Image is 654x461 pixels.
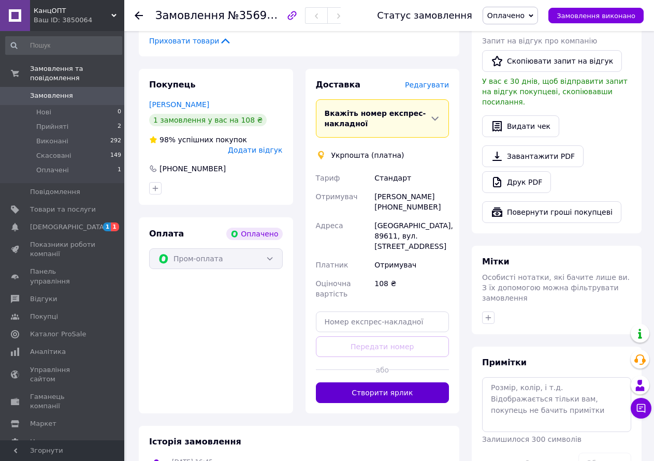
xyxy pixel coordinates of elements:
span: Платник [316,261,348,269]
span: Редагувати [405,81,449,89]
span: Оплачені [36,166,69,175]
span: Каталог ProSale [30,330,86,339]
a: [PERSON_NAME] [149,100,209,109]
span: Отримувач [316,192,358,201]
button: Створити ярлик [316,382,449,403]
button: Повернути гроші покупцеві [482,201,621,223]
span: Оплачено [487,11,525,20]
span: 1 [118,166,121,175]
span: Особисті нотатки, які бачите лише ви. З їх допомогою можна фільтрувати замовлення [482,273,630,302]
span: Оціночна вартість [316,279,351,298]
button: Замовлення виконано [548,8,644,23]
span: або [375,365,389,375]
span: Доставка [316,80,361,90]
button: Видати чек [482,115,559,137]
div: [PERSON_NAME] [PHONE_NUMBER] [372,187,451,216]
span: Аналітика [30,347,66,356]
input: Номер експрес-накладної [316,311,449,332]
span: Управління сайтом [30,365,96,384]
div: 108 ₴ [372,274,451,303]
div: Ваш ID: 3850064 [34,16,124,25]
span: 292 [110,137,121,146]
span: Повідомлення [30,187,80,197]
button: Скопіювати запит на відгук [482,50,622,72]
span: 98% [159,136,176,144]
span: Замовлення [30,91,73,100]
div: Отримувач [372,256,451,274]
span: Замовлення та повідомлення [30,64,124,83]
span: 0 [118,108,121,117]
span: Замовлення [155,9,225,22]
span: Мітки [482,257,510,266]
span: [DEMOGRAPHIC_DATA] [30,222,107,232]
a: Друк PDF [482,171,551,193]
div: Стандарт [372,169,451,187]
span: Налаштування [30,437,83,447]
span: Маркет [30,419,56,428]
div: 1 замовлення у вас на 108 ₴ [149,114,267,126]
span: Скасовані [36,151,71,160]
span: Відгуки [30,294,57,304]
span: КанцОПТ [34,6,111,16]
span: Залишилося 300 символів [482,435,582,443]
a: Завантажити PDF [482,145,584,167]
span: 1 [111,222,119,231]
span: Оплата [149,229,184,239]
span: Запит на відгук про компанію [482,37,597,45]
div: [GEOGRAPHIC_DATA], 89611, вул. [STREET_ADDRESS] [372,216,451,256]
span: У вас є 30 днів, щоб відправити запит на відгук покупцеві, скопіювавши посилання. [482,77,628,106]
div: Укрпошта (платна) [329,150,407,160]
span: Виконані [36,137,68,146]
input: Пошук [5,36,122,55]
span: Вкажіть номер експрес-накладної [325,109,426,128]
span: Прийняті [36,122,68,131]
span: Покупці [30,312,58,321]
span: Адреса [316,221,343,230]
span: Гаманець компанії [30,392,96,411]
span: №356910379 [228,9,301,22]
div: Оплачено [226,228,282,240]
span: Приховати товари [149,36,231,46]
span: Додати відгук [228,146,282,154]
span: Показники роботи компанії [30,240,96,259]
div: Повернутися назад [135,10,143,21]
span: Покупець [149,80,196,90]
span: 1 [103,222,111,231]
div: Статус замовлення [377,10,472,21]
span: Нові [36,108,51,117]
span: 149 [110,151,121,160]
span: Примітки [482,358,527,367]
span: Панель управління [30,267,96,286]
div: [PHONE_NUMBER] [158,163,227,174]
span: Товари та послуги [30,205,96,214]
button: Чат з покупцем [631,398,651,419]
span: 2 [118,122,121,131]
span: Замовлення виконано [557,12,635,20]
div: успішних покупок [149,135,247,145]
span: Історія замовлення [149,437,241,447]
span: Тариф [316,174,340,182]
